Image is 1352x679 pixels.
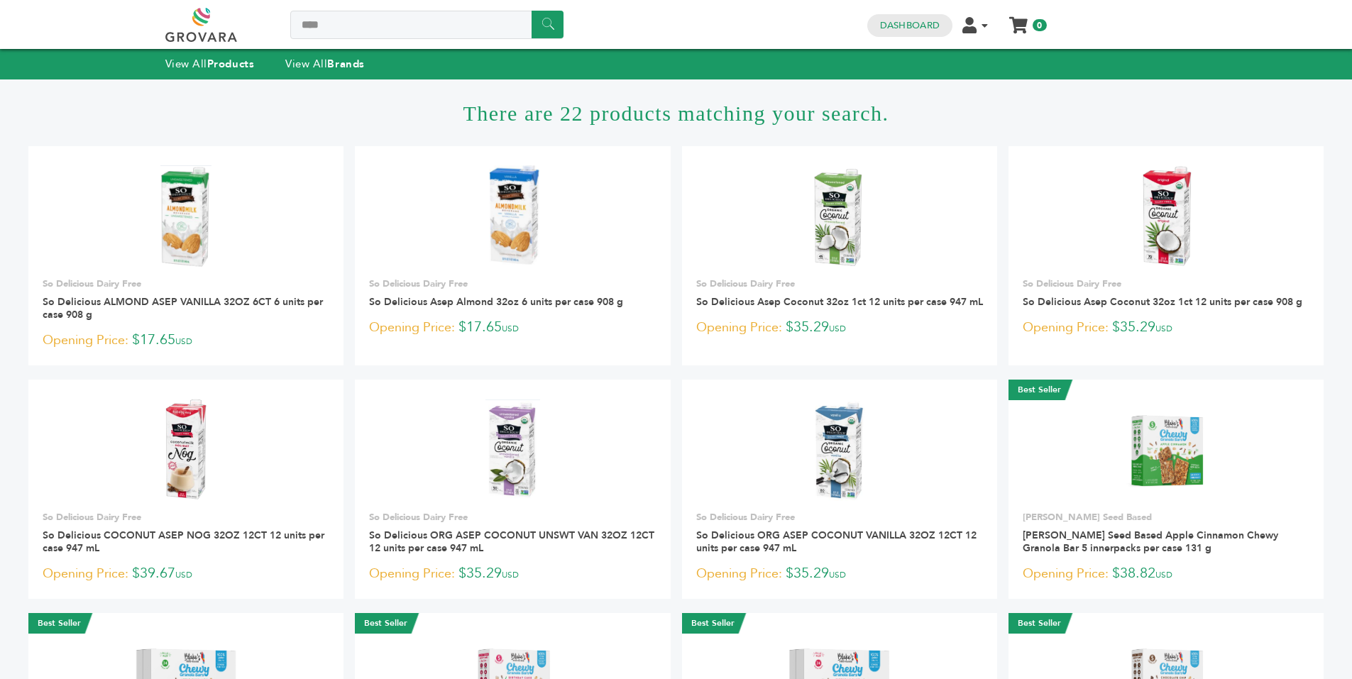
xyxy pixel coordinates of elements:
input: Search a product or brand... [290,11,564,39]
a: My Cart [1010,13,1026,28]
p: $35.29 [369,563,656,585]
a: So Delicious ORG ASEP COCONUT UNSWT VAN 32OZ 12CT 12 units per case 947 mL [369,529,654,555]
span: USD [175,336,192,347]
img: So Delicious Asep Almond 32oz 6 units per case 908 g [483,165,542,267]
img: Blake's Seed Based Apple Cinnamon Chewy Granola Bar 5 innerpacks per case 131 g [1115,399,1218,502]
img: So Delicious ORG ASEP COCONUT VANILLA 32OZ 12CT 12 units per case 947 mL [813,399,867,501]
p: So Delicious Dairy Free [369,511,656,524]
a: So Delicious Asep Almond 32oz 6 units per case 908 g [369,295,623,309]
span: USD [502,569,519,580]
span: USD [829,569,846,580]
img: So Delicious ALMOND ASEP VANILLA 32OZ 6CT 6 units per case 908 g [160,165,212,267]
p: So Delicious Dairy Free [43,277,329,290]
span: Opening Price: [369,318,455,337]
img: So Delicious Asep Coconut 32oz 1ct 12 units per case 908 g [1138,165,1194,267]
span: USD [1155,569,1172,580]
a: View AllProducts [165,57,255,71]
a: So Delicious COCONUT ASEP NOG 32OZ 12CT 12 units per case 947 mL [43,529,324,555]
p: [PERSON_NAME] Seed Based [1023,511,1309,524]
p: $35.29 [1023,317,1309,338]
strong: Brands [327,57,364,71]
span: 0 [1033,19,1046,31]
span: Opening Price: [43,564,128,583]
h1: There are 22 products matching your search. [28,79,1324,146]
a: Dashboard [880,19,940,32]
span: Opening Price: [1023,318,1109,337]
p: $38.82 [1023,563,1309,585]
span: USD [502,323,519,334]
img: So Delicious Asep Coconut 32oz 1ct 12 units per case 947 mL [814,166,865,268]
p: $17.65 [43,330,329,351]
p: So Delicious Dairy Free [1023,277,1309,290]
a: View AllBrands [285,57,365,71]
span: USD [175,569,192,580]
p: So Delicious Dairy Free [696,511,983,524]
p: $35.29 [696,563,983,585]
strong: Products [207,57,254,71]
span: USD [829,323,846,334]
p: So Delicious Dairy Free [696,277,983,290]
span: Opening Price: [43,331,128,350]
p: $35.29 [696,317,983,338]
a: So Delicious ORG ASEP COCONUT VANILLA 32OZ 12CT 12 units per case 947 mL [696,529,977,555]
img: So Delicious ORG ASEP COCONUT UNSWT VAN 32OZ 12CT 12 units per case 947 mL [485,399,540,502]
p: So Delicious Dairy Free [369,277,656,290]
p: $39.67 [43,563,329,585]
a: So Delicious Asep Coconut 32oz 1ct 12 units per case 947 mL [696,295,983,309]
a: So Delicious Asep Coconut 32oz 1ct 12 units per case 908 g [1023,295,1302,309]
img: So Delicious COCONUT ASEP NOG 32OZ 12CT 12 units per case 947 mL [153,399,219,501]
p: $17.65 [369,317,656,338]
p: So Delicious Dairy Free [43,511,329,524]
span: Opening Price: [696,318,782,337]
a: [PERSON_NAME] Seed Based Apple Cinnamon Chewy Granola Bar 5 innerpacks per case 131 g [1023,529,1278,555]
a: So Delicious ALMOND ASEP VANILLA 32OZ 6CT 6 units per case 908 g [43,295,323,321]
span: USD [1155,323,1172,334]
span: Opening Price: [369,564,455,583]
span: Opening Price: [1023,564,1109,583]
span: Opening Price: [696,564,782,583]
